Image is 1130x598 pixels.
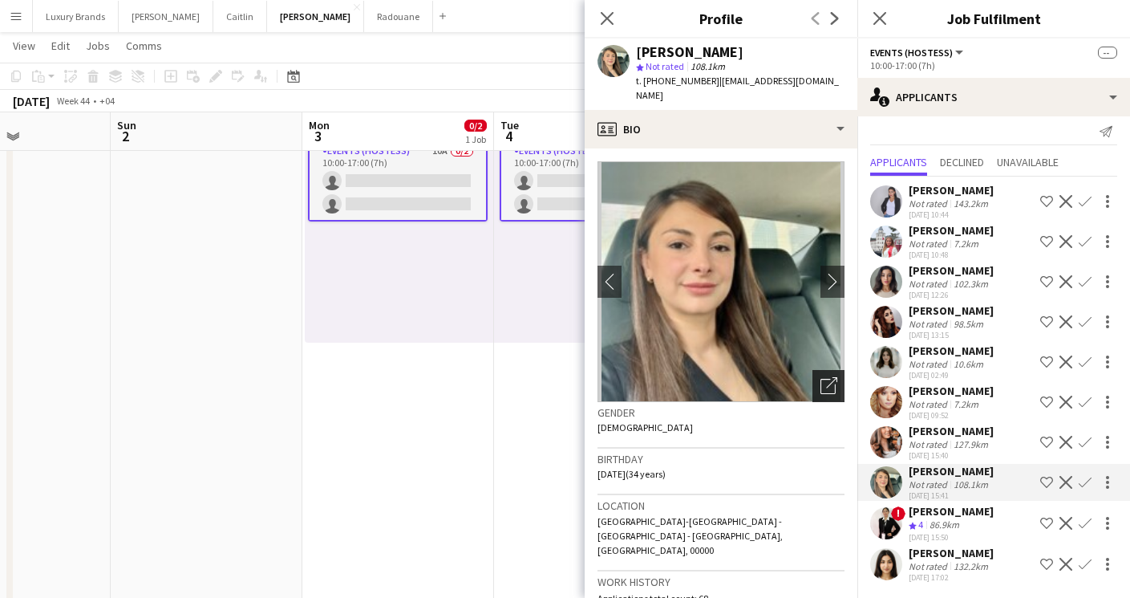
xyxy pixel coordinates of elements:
h3: Work history [597,575,844,589]
div: [DATE] 10:48 [909,250,994,260]
app-job-card: 10:00-17:00 (7h)0/2 ADNEC1 RoleEvents (Hostess)10A0/210:00-17:00 (7h) [308,102,488,222]
div: [DATE] 02:49 [909,370,994,380]
span: View [13,39,35,53]
span: -- [1098,47,1117,59]
span: Applicants [870,157,927,168]
a: Jobs [79,35,116,56]
span: | [EMAIL_ADDRESS][DOMAIN_NAME] [636,75,839,101]
div: [DATE] 15:40 [909,450,994,461]
div: 108.1km [950,478,991,490]
div: 1 Job [465,133,486,145]
span: [DATE] (34 years) [597,468,666,480]
div: [PERSON_NAME] [909,546,994,560]
button: Radouane [364,1,433,32]
div: Bio [585,110,857,148]
div: [DATE] 15:50 [909,532,994,543]
div: 10:00-17:00 (7h) [870,59,1117,71]
app-card-role: Events (Hostess)10A0/210:00-17:00 (7h) [500,140,679,222]
div: Not rated [909,318,950,330]
a: Comms [119,35,168,56]
div: 7.2km [950,238,982,250]
span: [DEMOGRAPHIC_DATA] [597,421,693,433]
div: [PERSON_NAME] [909,223,994,238]
span: Sun [117,118,136,132]
div: Open photos pop-in [812,370,844,402]
div: Not rated [909,478,950,490]
app-job-card: 10:00-17:00 (7h)0/2 ADNEC1 RoleEvents (Hostess)10A0/210:00-17:00 (7h) [500,102,679,222]
button: Caitlin [213,1,267,32]
div: Not rated [909,358,950,370]
div: Not rated [909,398,950,410]
button: [PERSON_NAME] [119,1,213,32]
div: [PERSON_NAME] [909,504,994,519]
h3: Location [597,498,844,513]
app-card-role: Events (Hostess)10A0/210:00-17:00 (7h) [308,140,488,222]
div: [PERSON_NAME] [909,464,994,478]
div: [PERSON_NAME] [909,263,994,278]
span: Week 44 [53,95,93,107]
span: 2 [115,127,136,145]
span: [GEOGRAPHIC_DATA]-[GEOGRAPHIC_DATA] - [GEOGRAPHIC_DATA] - [GEOGRAPHIC_DATA], [GEOGRAPHIC_DATA], 0... [597,515,783,556]
span: 4 [918,519,923,531]
img: Crew avatar or photo [597,161,844,402]
div: 86.9km [926,519,962,532]
div: 102.3km [950,278,991,290]
div: [DATE] [13,93,50,109]
span: Edit [51,39,70,53]
div: 10.6km [950,358,986,370]
span: Events (Hostess) [870,47,953,59]
span: ! [891,506,905,521]
div: [DATE] 17:02 [909,572,994,583]
button: [PERSON_NAME] [267,1,364,32]
div: 127.9km [950,438,991,450]
div: 132.2km [950,560,991,572]
h3: Job Fulfilment [857,8,1130,29]
div: Not rated [909,238,950,250]
div: [PERSON_NAME] [909,183,994,197]
span: Unavailable [997,157,1059,168]
button: Luxury Brands [33,1,119,32]
h3: Profile [585,8,857,29]
button: Events (Hostess) [870,47,966,59]
div: 7.2km [950,398,982,410]
div: [DATE] 10:44 [909,210,994,220]
span: Tue [500,118,519,132]
span: Not rated [646,60,684,72]
div: [DATE] 13:15 [909,330,994,340]
div: 143.2km [950,197,991,210]
div: [PERSON_NAME] [909,424,994,438]
span: Comms [126,39,162,53]
div: [DATE] 15:41 [909,490,994,501]
span: 108.1km [687,60,728,72]
div: [DATE] 09:52 [909,410,994,421]
div: Not rated [909,278,950,290]
span: t. [PHONE_NUMBER] [636,75,719,87]
div: Not rated [909,560,950,572]
div: [DATE] 12:26 [909,290,994,300]
span: Mon [309,118,330,132]
h3: Gender [597,405,844,420]
div: 98.5km [950,318,986,330]
div: [PERSON_NAME] [636,45,743,59]
span: 3 [306,127,330,145]
div: [PERSON_NAME] [909,303,994,318]
h3: Birthday [597,452,844,466]
a: Edit [45,35,76,56]
div: [PERSON_NAME] [909,344,994,358]
span: 4 [498,127,519,145]
div: Applicants [857,78,1130,116]
div: Not rated [909,438,950,450]
div: Not rated [909,197,950,210]
div: [PERSON_NAME] [909,384,994,398]
span: Jobs [86,39,110,53]
div: +04 [99,95,115,107]
a: View [6,35,42,56]
span: Declined [940,157,984,168]
span: 0/2 [464,120,487,132]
